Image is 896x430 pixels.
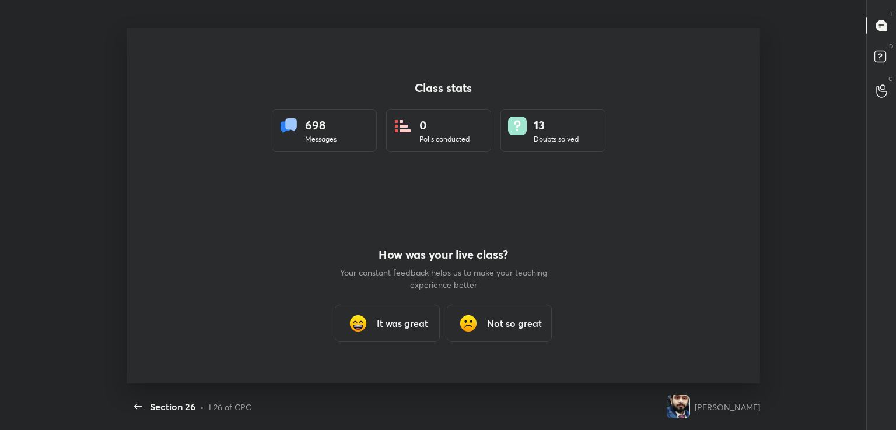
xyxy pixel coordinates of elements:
img: frowning_face_cmp.gif [457,312,480,335]
div: Doubts solved [534,134,579,144]
p: T [890,9,893,18]
img: doubts.8a449be9.svg [508,117,527,135]
img: statsMessages.856aad98.svg [279,117,298,135]
div: 698 [305,117,337,134]
div: Messages [305,134,337,144]
div: Section 26 [150,400,195,414]
p: D [889,42,893,51]
div: L26 of CPC [209,401,251,413]
p: G [888,75,893,83]
p: Your constant feedback helps us to make your teaching experience better [338,266,548,291]
div: 13 [534,117,579,134]
div: 0 [419,117,470,134]
h3: It was great [377,316,428,330]
h4: How was your live class? [338,248,548,262]
img: grinning_face_with_smiling_eyes_cmp.gif [346,312,370,335]
div: • [200,401,204,413]
h4: Class stats [272,81,615,95]
img: 0ee430d530ea4eab96c2489b3c8ae121.jpg [667,395,690,418]
h3: Not so great [487,316,542,330]
img: statsPoll.b571884d.svg [394,117,412,135]
div: [PERSON_NAME] [695,401,760,413]
div: Polls conducted [419,134,470,144]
